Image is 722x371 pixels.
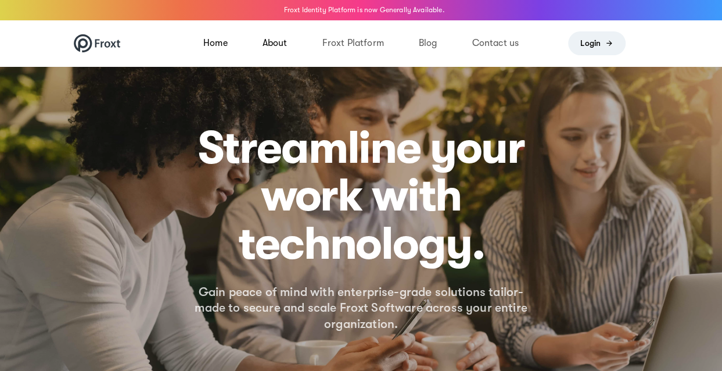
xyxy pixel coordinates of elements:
h5: Gain peace of mind with enterprise-grade solutions tailor-made to secure and scale Froxt Software... [152,284,570,332]
span: technology. [238,220,484,269]
span: Login [580,38,601,49]
p: Froxt Identity Platform is now Generally Available. [283,3,444,17]
a: Login [568,31,626,55]
a: Contact us [454,20,536,66]
img: Froxt Application [74,34,120,52]
a: Home [186,20,245,66]
a: Froxt Platform [304,20,401,66]
a: Blog [401,20,455,66]
a: About [245,20,305,66]
h1: Streamline your work with [152,124,570,269]
a: Froxt Application Froxt Application Froxt Application Froxt Application Froxt Application [74,34,120,52]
